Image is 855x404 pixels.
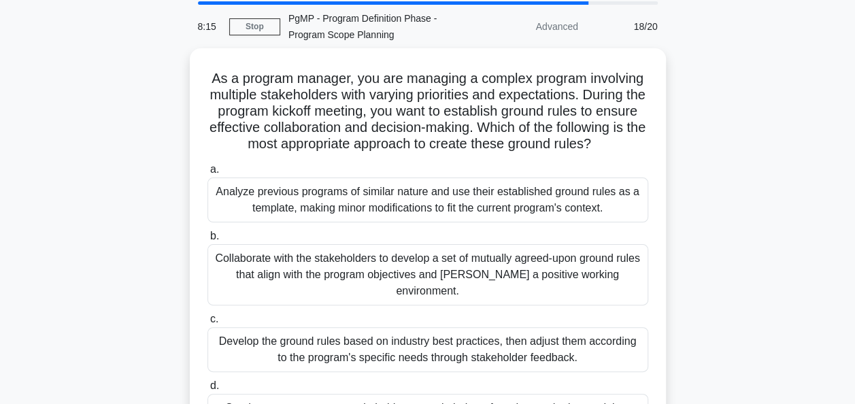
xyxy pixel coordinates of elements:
a: Stop [229,18,280,35]
div: Develop the ground rules based on industry best practices, then adjust them according to the prog... [207,327,648,372]
div: 18/20 [586,13,666,40]
div: Advanced [467,13,586,40]
div: 8:15 [190,13,229,40]
span: b. [210,230,219,241]
div: Analyze previous programs of similar nature and use their established ground rules as a template,... [207,178,648,222]
div: PgMP - Program Definition Phase - Program Scope Planning [280,5,467,48]
span: c. [210,313,218,324]
h5: As a program manager, you are managing a complex program involving multiple stakeholders with var... [206,70,650,153]
span: a. [210,163,219,175]
span: d. [210,380,219,391]
div: Collaborate with the stakeholders to develop a set of mutually agreed-upon ground rules that alig... [207,244,648,305]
